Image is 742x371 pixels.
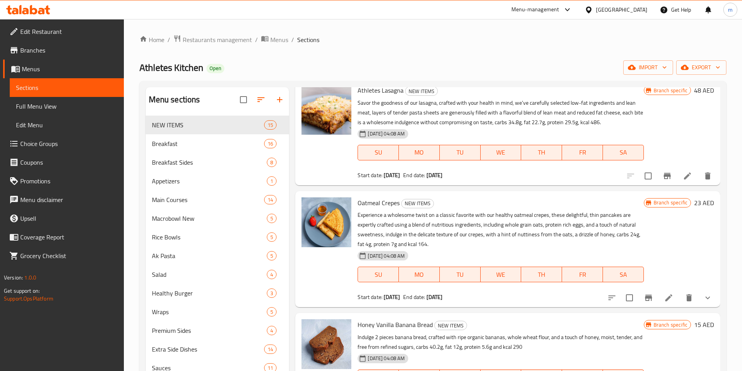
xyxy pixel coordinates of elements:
span: 5 [267,234,276,241]
span: NEW ITEMS [405,87,437,96]
div: items [267,214,277,223]
div: items [264,139,277,148]
div: items [267,158,277,167]
span: FR [565,147,600,158]
a: Edit Restaurant [3,22,124,41]
span: NEW ITEMS [402,199,434,208]
span: 16 [264,140,276,148]
div: NEW ITEMS15 [146,116,289,134]
button: Branch-specific-item [658,167,677,185]
a: Full Menu View [10,97,124,116]
a: Edit menu item [664,293,673,302]
span: TU [443,147,478,158]
span: Start date: [358,170,382,180]
div: Main Courses14 [146,190,289,209]
span: Edit Menu [16,120,118,130]
span: Oatmeal Crepes [358,197,400,209]
a: Support.OpsPlatform [4,294,53,304]
a: Coverage Report [3,228,124,246]
span: 5 [267,308,276,316]
div: Breakfast16 [146,134,289,153]
a: Upsell [3,209,124,228]
div: items [267,326,277,335]
button: TU [440,145,481,160]
div: NEW ITEMS [434,321,467,330]
a: Promotions [3,172,124,190]
span: 5 [267,252,276,260]
a: Home [139,35,164,44]
button: SA [603,145,644,160]
span: 4 [267,327,276,334]
span: Breakfast [152,139,264,148]
a: Branches [3,41,124,60]
a: Sections [10,78,124,97]
span: Macrobowl New [152,214,267,223]
a: Restaurants management [173,35,252,45]
span: import [629,63,667,72]
span: Select to update [621,290,638,306]
span: NEW ITEMS [435,321,467,330]
span: SA [606,269,641,280]
span: 5 [267,215,276,222]
p: Experience a wholesome twist on a classic favorite with our healthy oatmeal crepes, these delight... [358,210,643,249]
span: Salad [152,270,267,279]
span: Get support on: [4,286,40,296]
li: / [255,35,258,44]
div: Macrobowl New5 [146,209,289,228]
span: export [682,63,720,72]
span: Choice Groups [20,139,118,148]
span: MO [402,269,437,280]
button: SU [358,267,399,282]
div: items [264,120,277,130]
div: Extra Side Dishes14 [146,340,289,359]
span: Athletes Lasagna [358,84,404,96]
button: export [676,60,726,75]
span: m [728,5,733,14]
button: TU [440,267,481,282]
span: Coverage Report [20,232,118,242]
button: TH [521,267,562,282]
span: Sections [16,83,118,92]
span: NEW ITEMS [152,120,264,130]
span: Branch specific [650,87,691,94]
div: Ak Pasta5 [146,246,289,265]
span: [DATE] 04:08 AM [365,252,408,260]
span: Rice Bowls [152,232,267,242]
div: [GEOGRAPHIC_DATA] [596,5,647,14]
a: Choice Groups [3,134,124,153]
div: Rice Bowls5 [146,228,289,246]
span: 1 [267,178,276,185]
button: FR [562,145,603,160]
span: Upsell [20,214,118,223]
p: Savor the goodness of our lasagna, crafted with your health in mind, we've carefully selected low... [358,98,643,127]
span: Extra Side Dishes [152,345,264,354]
b: [DATE] [384,292,400,302]
button: delete [698,167,717,185]
nav: breadcrumb [139,35,726,45]
div: items [267,307,277,316]
div: items [267,251,277,260]
span: MO [402,147,437,158]
span: SU [361,147,396,158]
button: FR [562,267,603,282]
button: show more [698,288,717,307]
span: [DATE] 04:08 AM [365,130,408,137]
div: Appetizers1 [146,172,289,190]
span: 8 [267,159,276,166]
span: Sort sections [252,90,270,109]
a: Edit Menu [10,116,124,134]
span: Menus [22,64,118,74]
span: Coupons [20,158,118,167]
button: sort-choices [603,288,621,307]
div: items [267,270,277,279]
span: Appetizers [152,176,267,186]
span: 14 [264,346,276,353]
div: Wraps5 [146,302,289,321]
span: Open [206,65,224,72]
span: Sections [297,35,319,44]
span: Breakfast Sides [152,158,267,167]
